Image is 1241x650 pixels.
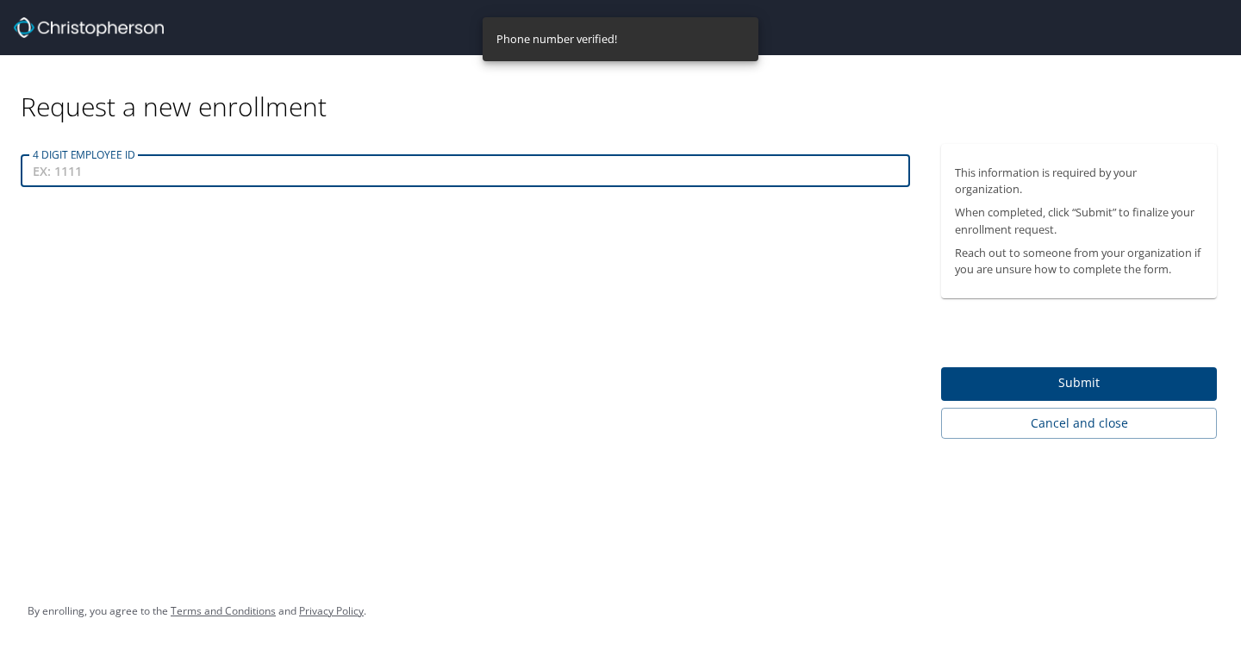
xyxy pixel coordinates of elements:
span: Submit [955,372,1203,394]
button: Submit [941,367,1217,401]
button: Cancel and close [941,408,1217,440]
div: Phone number verified! [496,22,617,56]
a: Terms and Conditions [171,603,276,618]
img: cbt logo [14,17,164,38]
div: Request a new enrollment [21,55,1231,123]
a: Privacy Policy [299,603,364,618]
div: By enrolling, you agree to the and . [28,590,366,633]
p: Reach out to someone from your organization if you are unsure how to complete the form. [955,245,1203,278]
span: Cancel and close [955,413,1203,434]
input: EX: 1111 [21,154,910,187]
p: This information is required by your organization. [955,165,1203,197]
p: When completed, click “Submit” to finalize your enrollment request. [955,204,1203,237]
